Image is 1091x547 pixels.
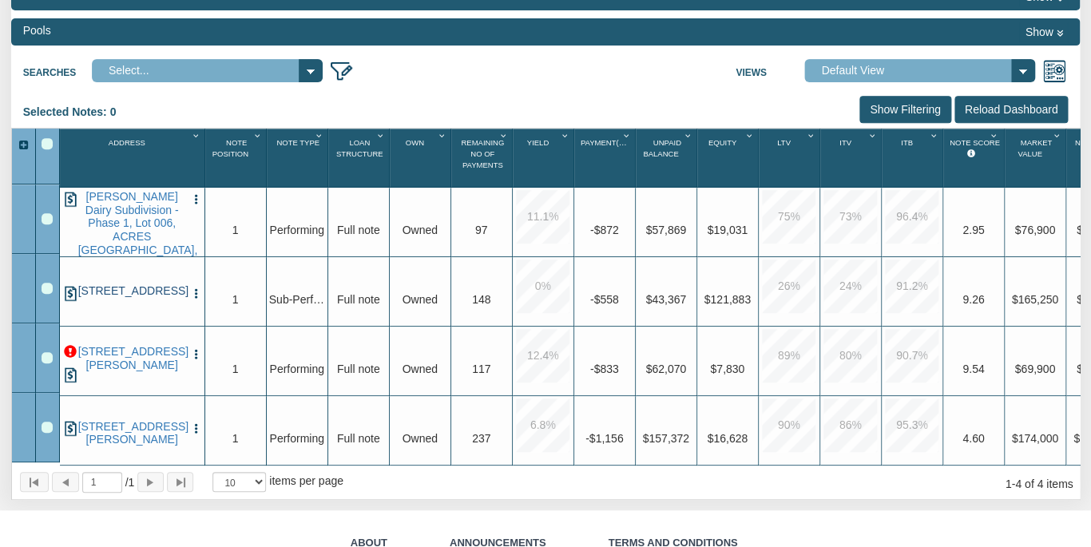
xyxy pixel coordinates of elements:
[823,260,877,313] div: 24.0
[645,363,686,375] span: $62,070
[1005,478,1073,490] span: 1 4 of 4 items
[707,432,748,445] span: $16,628
[454,133,512,181] div: Remaining No Of Payments Sort None
[42,138,53,149] div: Select All
[1018,138,1052,158] span: Market Value
[472,432,490,445] span: 237
[928,129,942,142] div: Column Menu
[700,133,758,181] div: Sort None
[946,133,1004,181] div: Note Score Sort None
[23,59,92,80] label: Searches
[901,138,913,147] span: Itb
[232,224,239,236] span: 1
[436,129,450,142] div: Column Menu
[20,472,49,492] button: Page to first
[950,138,1000,147] span: Note Score
[823,190,877,244] div: 73.0
[1011,432,1057,445] span: $174,000
[1042,59,1066,83] img: views.png
[805,129,819,142] div: Column Menu
[190,345,202,361] button: Press to open the note menu
[682,129,696,142] div: Column Menu
[472,363,490,375] span: 117
[1019,22,1068,42] button: Show
[78,345,186,372] a: 17796 TURNER CIR, TYLER, TX, 75704
[1011,478,1015,490] abbr: through
[269,133,327,181] div: Note Type Sort None
[707,224,748,236] span: $19,031
[581,138,633,147] span: Payment(P&I)
[823,133,881,181] div: Itv Sort None
[1007,133,1065,181] div: Sort None
[269,363,323,375] span: Performing
[823,398,877,452] div: 86.0
[946,133,1004,181] div: Sort None
[208,133,266,181] div: Sort None
[190,287,202,299] img: cell-menu.png
[516,260,569,313] div: 0.0
[78,284,186,298] a: 706 E 23RD ST, BRYAN, TX, 77803
[884,133,942,181] div: Itb Sort None
[867,129,880,142] div: Column Menu
[269,224,323,236] span: Performing
[884,133,942,181] div: Sort None
[63,286,78,301] img: history.png
[42,422,53,433] div: Row 4, Row Selection Checkbox
[406,138,424,147] span: Own
[276,138,319,147] span: Note Type
[125,474,135,490] span: 1
[232,293,239,306] span: 1
[190,190,202,206] button: Press to open the note menu
[516,329,569,383] div: 12.4
[1014,363,1055,375] span: $69,900
[472,293,490,306] span: 148
[885,398,938,452] div: 95.3
[954,96,1069,123] input: Reload Dashboard
[190,284,202,300] button: Press to open the note menu
[63,192,78,207] img: history.png
[577,133,635,181] div: Payment(P&I) Sort None
[475,224,488,236] span: 97
[744,129,757,142] div: Column Menu
[885,260,938,313] div: 91.2
[962,224,984,236] span: 2.95
[590,293,619,306] span: -$558
[777,138,791,147] span: Ltv
[63,421,78,436] img: history.png
[269,474,343,487] span: items per page
[885,329,938,383] div: 90.7
[402,224,437,236] span: Owned
[710,363,744,375] span: $7,830
[621,129,634,142] div: Column Menu
[461,138,504,170] span: Remaining No Of Payments
[62,133,204,181] div: Sort None
[761,133,819,181] div: Sort None
[1051,129,1065,142] div: Column Menu
[516,190,569,244] div: 11.1
[839,138,851,147] span: Itv
[642,432,688,445] span: $157,372
[375,129,388,142] div: Column Menu
[269,293,347,306] span: Sub-Performing
[590,224,619,236] span: -$872
[190,422,202,434] img: cell-menu.png
[190,129,204,142] div: Column Menu
[762,260,815,313] div: 26.0
[762,190,815,244] div: 75.0
[1011,293,1057,306] span: $165,250
[52,472,79,492] button: Page back
[336,138,383,158] span: Loan Structure
[125,476,129,489] abbr: of
[78,420,186,447] a: 2618 Refugio Ave, FORT WORTH, TX, 76164
[337,363,380,375] span: Full note
[590,363,619,375] span: -$833
[62,133,204,181] div: Address Sort None
[190,193,202,205] img: cell-menu.png
[337,432,380,445] span: Full note
[987,129,1003,142] div: Column Menu
[392,133,450,181] div: Own Sort None
[962,363,984,375] span: 9.54
[645,224,686,236] span: $57,869
[331,133,389,181] div: Loan Structure Sort None
[82,472,122,493] input: Selected page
